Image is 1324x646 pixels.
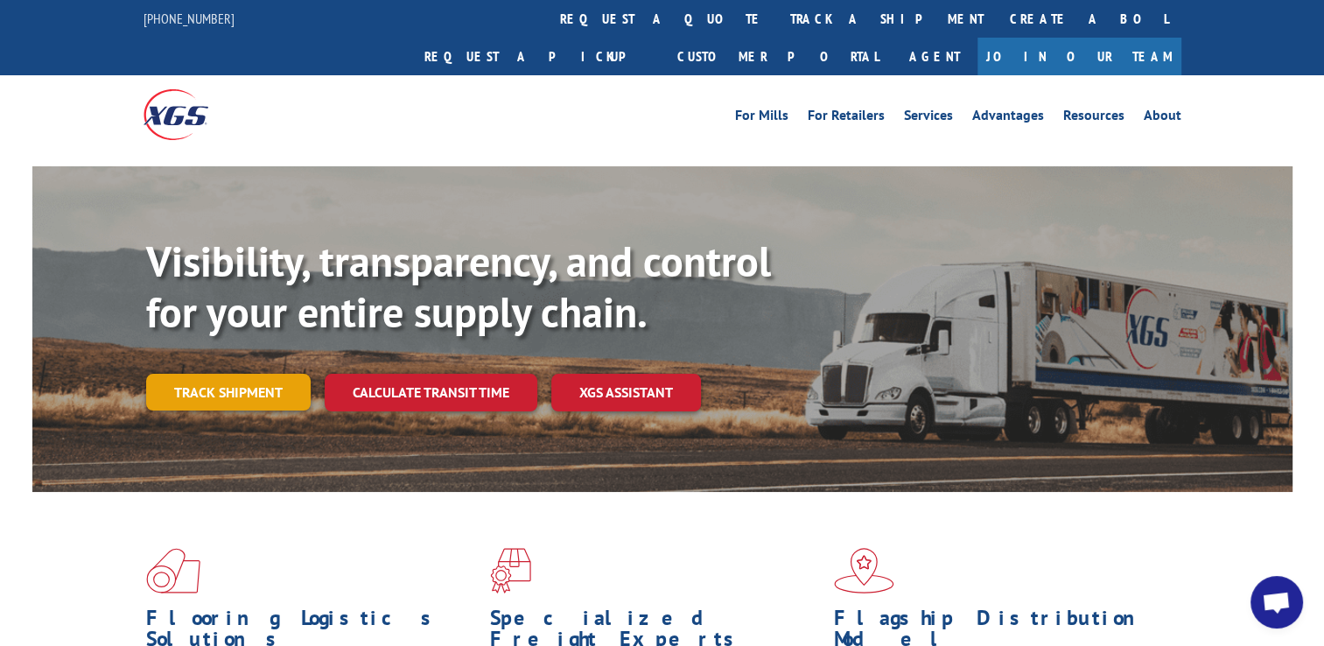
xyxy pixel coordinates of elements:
a: [PHONE_NUMBER] [144,10,235,27]
a: Calculate transit time [325,374,537,411]
a: For Mills [735,109,788,128]
a: Track shipment [146,374,311,411]
a: About [1144,109,1181,128]
a: Services [904,109,953,128]
a: Customer Portal [664,38,892,75]
a: Advantages [972,109,1044,128]
a: For Retailers [808,109,885,128]
a: Request a pickup [411,38,664,75]
img: xgs-icon-focused-on-flooring-red [490,548,531,593]
a: Agent [892,38,977,75]
a: Resources [1063,109,1124,128]
img: xgs-icon-flagship-distribution-model-red [834,548,894,593]
img: xgs-icon-total-supply-chain-intelligence-red [146,548,200,593]
a: Join Our Team [977,38,1181,75]
b: Visibility, transparency, and control for your entire supply chain. [146,234,771,339]
div: Open chat [1250,576,1303,628]
a: XGS ASSISTANT [551,374,701,411]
